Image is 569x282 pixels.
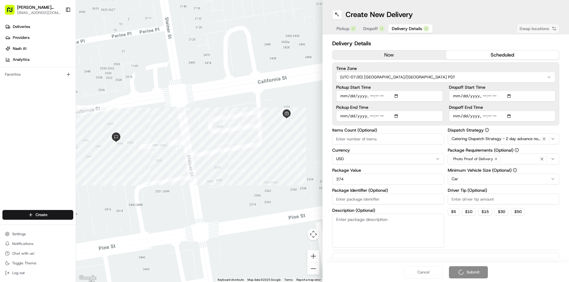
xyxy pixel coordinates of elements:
img: 1736555255976-a54dd68f-1ca7-489b-9aae-adbdc363a1c4 [6,58,17,69]
button: Create [2,210,73,220]
span: Dropoff [363,26,378,32]
label: Package Items ( 0 ) [343,257,379,263]
img: 5e9a9d7314ff4150bce227a61376b483.jpg [13,58,24,69]
div: 💻 [51,136,56,141]
span: Analytics [13,57,29,62]
label: Currency [332,148,444,152]
button: [PERSON_NAME] Markets [17,4,60,10]
a: Deliveries [2,22,76,32]
img: Nash [6,6,18,18]
div: Start new chat [27,58,100,64]
span: Notifications [12,241,33,246]
input: Clear [16,39,100,46]
span: Chat with us! [12,251,34,256]
span: Settings [12,232,26,236]
button: [PERSON_NAME] Markets[EMAIL_ADDRESS][DOMAIN_NAME] [2,2,63,17]
a: 📗Knowledge Base [4,133,49,144]
img: Google [78,274,98,282]
button: $50 [511,208,525,215]
span: Wisdom [PERSON_NAME] [19,94,65,99]
button: Minimum Vehicle Size (Optional) [513,168,517,172]
label: Pickup End Time [336,105,443,109]
a: Powered byPylon [43,150,74,155]
button: Start new chat [103,60,111,67]
h2: Delivery Details [332,39,559,48]
div: We're available if you need us! [27,64,84,69]
p: Welcome 👋 [6,24,111,34]
button: Chat with us! [2,249,73,258]
span: [DATE] [54,111,66,115]
button: Notifications [2,239,73,248]
a: Analytics [2,55,76,64]
button: Package Items (0) [332,253,559,267]
div: 📗 [6,136,11,141]
button: Dispatch Strategy [485,128,489,132]
button: Catering Dispatch Strategy - 2 day advance notice [448,133,560,144]
a: Report a map error [296,278,321,281]
span: • [66,94,68,99]
button: Toggle Theme [2,259,73,267]
a: Providers [2,33,76,43]
input: Enter package value [332,174,444,184]
label: Dispatch Strategy [448,128,560,132]
label: Description (Optional) [332,208,444,212]
label: Dropoff Start Time [449,85,556,89]
span: Pylon [60,151,74,155]
label: Dropoff End Time [449,105,556,109]
span: Create [36,212,47,218]
span: • [50,111,53,115]
button: Zoom out [307,263,319,275]
span: Log out [12,270,25,275]
button: now [333,50,446,60]
button: Map camera controls [307,228,319,240]
button: $5 [448,208,459,215]
input: Enter driver tip amount [448,194,560,205]
span: Toggle Theme [12,261,36,266]
button: Log out [2,269,73,277]
button: Photo Proof of Delivery [448,153,560,164]
a: Terms (opens in new tab) [284,278,293,281]
label: Pickup Start Time [336,85,443,89]
img: Wisdom Oko [6,88,16,100]
img: Liam S. [6,105,16,115]
button: Keyboard shortcuts [218,278,244,282]
span: Providers [13,35,29,40]
span: Nash AI [13,46,26,51]
label: Package Value [332,168,444,172]
button: Settings [2,230,73,238]
label: Items Count (Optional) [332,128,444,132]
label: Time Zone [336,66,555,70]
img: 1736555255976-a54dd68f-1ca7-489b-9aae-adbdc363a1c4 [12,111,17,116]
span: Pickup [336,26,349,32]
div: Past conversations [6,79,41,84]
span: [PERSON_NAME] [19,111,49,115]
button: scheduled [446,50,559,60]
span: Deliveries [13,24,30,29]
input: Enter package identifier [332,194,444,205]
button: $30 [495,208,509,215]
span: Map data ©2025 Google [247,278,281,281]
button: See all [94,78,111,85]
h1: Create New Delivery [346,10,413,19]
span: Knowledge Base [12,136,47,142]
div: Favorites [2,70,73,79]
button: [EMAIL_ADDRESS][DOMAIN_NAME] [17,10,60,15]
label: Minimum Vehicle Size (Optional) [448,168,560,172]
span: Catering Dispatch Strategy - 2 day advance notice [452,136,541,142]
button: Package Requirements (Optional) [515,148,519,152]
span: [DATE] [69,94,82,99]
button: $10 [462,208,476,215]
a: 💻API Documentation [49,133,100,144]
a: Open this area in Google Maps (opens a new window) [78,274,98,282]
a: Nash AI [2,44,76,53]
label: Package Identifier (Optional) [332,188,444,192]
span: API Documentation [57,136,98,142]
label: Driver Tip (Optional) [448,188,560,192]
span: Photo Proof of Delivery [453,156,493,161]
input: Enter number of items [332,133,444,144]
label: Package Requirements (Optional) [448,148,560,152]
button: $15 [478,208,492,215]
img: 1736555255976-a54dd68f-1ca7-489b-9aae-adbdc363a1c4 [12,95,17,99]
